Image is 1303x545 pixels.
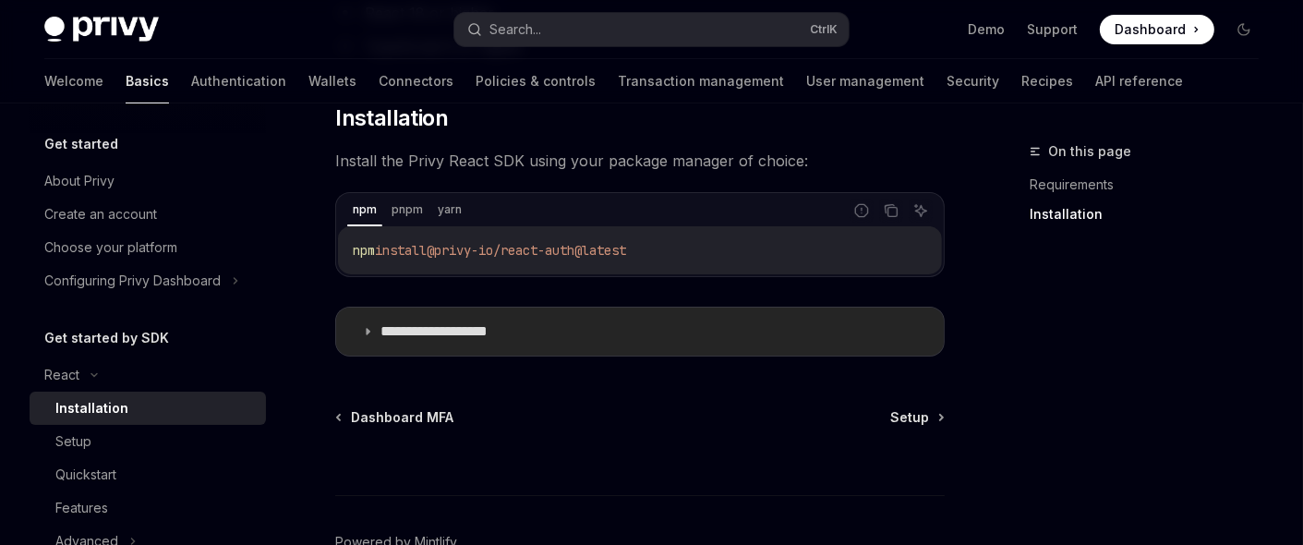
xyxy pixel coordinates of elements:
[1030,170,1273,200] a: Requirements
[30,198,266,231] a: Create an account
[427,242,626,259] span: @privy-io/react-auth@latest
[347,199,382,221] div: npm
[947,59,999,103] a: Security
[335,148,945,174] span: Install the Privy React SDK using your package manager of choice:
[44,327,169,349] h5: Get started by SDK
[1229,15,1259,44] button: Toggle dark mode
[806,59,924,103] a: User management
[489,18,541,41] div: Search...
[1048,140,1131,163] span: On this page
[879,199,903,223] button: Copy the contents from the code block
[909,199,933,223] button: Ask AI
[1030,200,1273,229] a: Installation
[1100,15,1214,44] a: Dashboard
[476,59,596,103] a: Policies & controls
[1027,20,1078,39] a: Support
[379,59,453,103] a: Connectors
[30,491,266,525] a: Features
[30,425,266,458] a: Setup
[44,270,221,292] div: Configuring Privy Dashboard
[308,59,356,103] a: Wallets
[810,22,838,37] span: Ctrl K
[44,17,159,42] img: dark logo
[375,242,427,259] span: install
[1095,59,1183,103] a: API reference
[44,364,79,386] div: React
[1021,59,1073,103] a: Recipes
[55,464,116,486] div: Quickstart
[618,59,784,103] a: Transaction management
[44,133,118,155] h5: Get started
[890,408,943,427] a: Setup
[890,408,929,427] span: Setup
[30,392,266,425] a: Installation
[55,397,128,419] div: Installation
[432,199,467,221] div: yarn
[191,59,286,103] a: Authentication
[454,13,850,46] button: Search...CtrlK
[386,199,428,221] div: pnpm
[44,59,103,103] a: Welcome
[30,231,266,264] a: Choose your platform
[968,20,1005,39] a: Demo
[55,430,91,453] div: Setup
[353,242,375,259] span: npm
[30,164,266,198] a: About Privy
[126,59,169,103] a: Basics
[351,408,453,427] span: Dashboard MFA
[55,497,108,519] div: Features
[44,170,115,192] div: About Privy
[30,458,266,491] a: Quickstart
[1115,20,1186,39] span: Dashboard
[44,203,157,225] div: Create an account
[337,408,453,427] a: Dashboard MFA
[335,103,448,133] span: Installation
[44,236,177,259] div: Choose your platform
[850,199,874,223] button: Report incorrect code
